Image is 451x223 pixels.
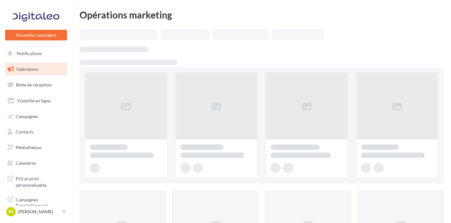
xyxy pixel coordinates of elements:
[4,193,68,211] a: Campagnes DataOnDemand
[4,157,68,170] a: Calendrier
[5,206,67,218] a: RS [PERSON_NAME]
[16,160,37,166] span: Calendrier
[4,63,68,76] a: Opérations
[16,145,41,150] span: Médiathèque
[4,141,68,154] a: Médiathèque
[16,113,38,119] span: Campagnes
[4,94,68,107] a: Visibilité en ligne
[16,82,52,87] span: Boîte de réception
[16,129,33,134] span: Contacts
[80,10,443,19] div: Opérations marketing
[16,66,38,72] span: Opérations
[17,98,50,103] span: Visibilité en ligne
[16,174,65,188] span: PLV et print personnalisable
[17,51,42,56] span: Notifications
[16,195,65,209] span: Campagnes DataOnDemand
[5,30,67,40] button: Nouvelle campagne
[4,47,66,60] button: Notifications
[18,209,60,215] p: [PERSON_NAME]
[8,209,14,215] span: RS
[4,110,68,123] a: Campagnes
[4,125,68,138] a: Contacts
[4,78,68,91] a: Boîte de réception
[4,172,68,190] a: PLV et print personnalisable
